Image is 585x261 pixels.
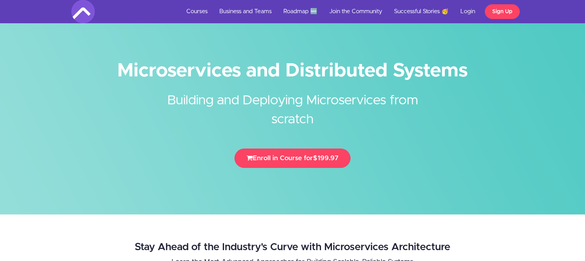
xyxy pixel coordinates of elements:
[99,242,486,253] h2: Stay Ahead of the Industry's Curve with Microservices Architecture
[313,155,339,161] span: $199.97
[234,149,351,168] button: Enroll in Course for$199.97
[147,80,438,129] h2: Building and Deploying Microservices from scratch
[485,4,520,19] a: Sign Up
[71,62,514,80] h1: Microservices and Distributed Systems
